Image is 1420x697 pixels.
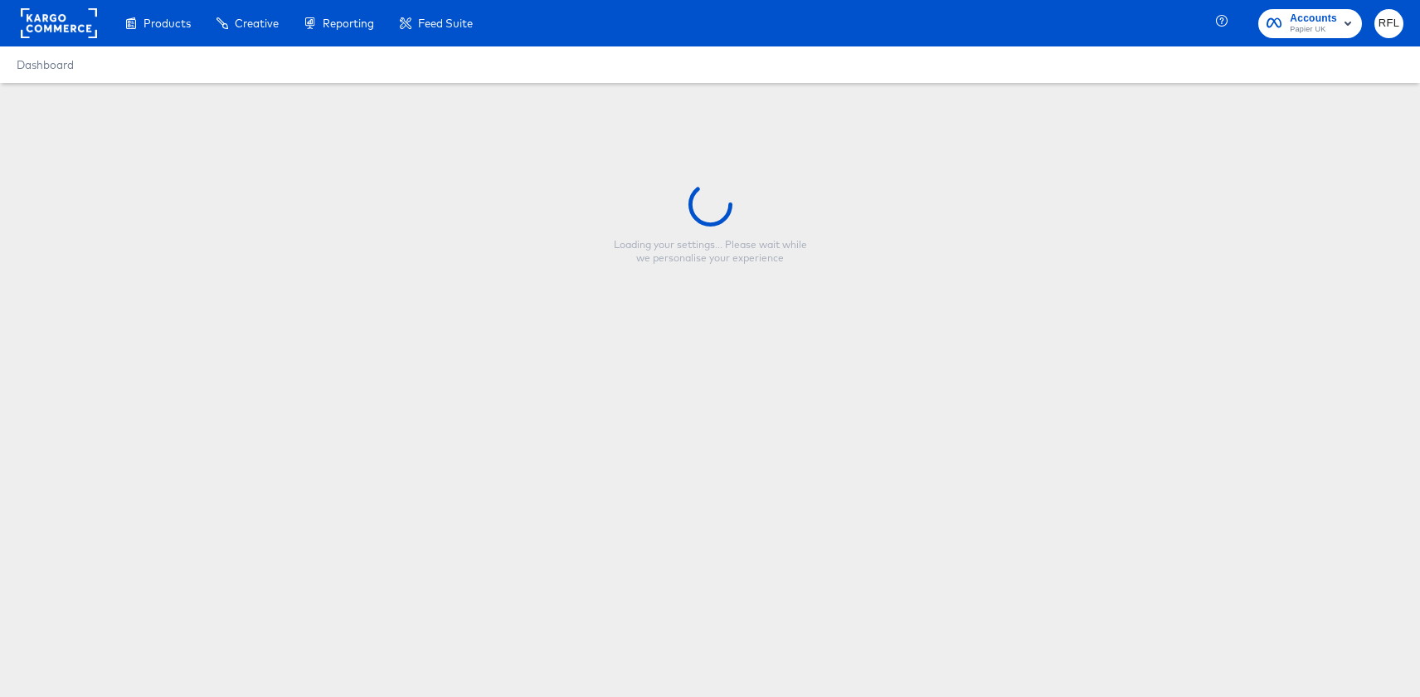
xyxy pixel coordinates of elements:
button: RFL [1374,9,1403,38]
div: Loading your settings... Please wait while we personalise your experience [606,238,814,265]
button: AccountsPapier UK [1258,9,1362,38]
span: Feed Suite [418,17,473,30]
span: RFL [1381,14,1397,33]
a: Dashboard [17,58,74,71]
span: Papier UK [1290,23,1337,37]
span: Reporting [323,17,374,30]
span: Creative [235,17,279,30]
span: Products [143,17,191,30]
span: Accounts [1290,10,1337,27]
